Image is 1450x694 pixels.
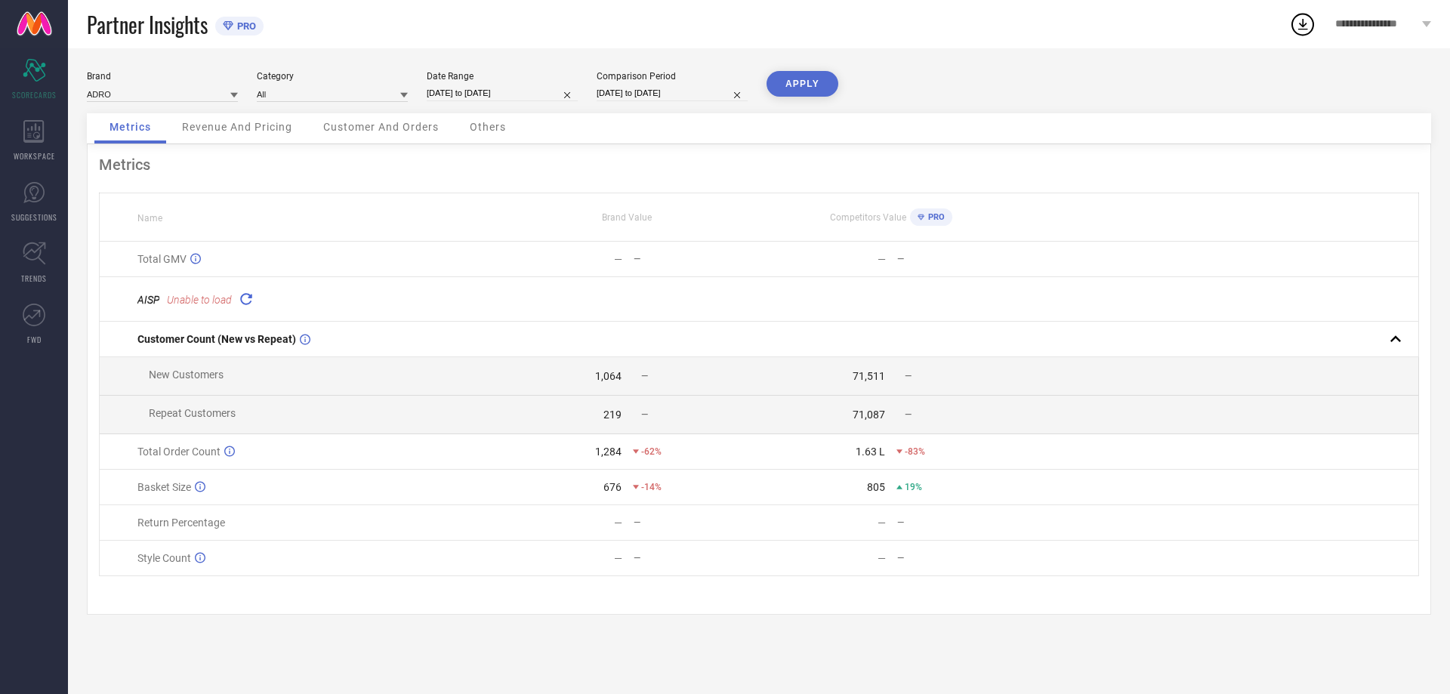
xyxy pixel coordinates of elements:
[137,517,225,529] span: Return Percentage
[602,212,652,223] span: Brand Value
[11,211,57,223] span: SUGGESTIONS
[137,213,162,224] span: Name
[853,370,885,382] div: 71,511
[905,409,912,420] span: —
[634,517,758,528] div: —
[137,333,296,345] span: Customer Count (New vs Repeat)
[856,446,885,458] div: 1.63 L
[905,446,925,457] span: -83%
[14,150,55,162] span: WORKSPACE
[641,482,662,492] span: -14%
[257,71,408,82] div: Category
[897,553,1022,563] div: —
[905,482,922,492] span: 19%
[867,481,885,493] div: 805
[878,517,886,529] div: —
[137,552,191,564] span: Style Count
[924,212,945,222] span: PRO
[603,409,622,421] div: 219
[595,446,622,458] div: 1,284
[853,409,885,421] div: 71,087
[149,407,236,419] span: Repeat Customers
[21,273,47,284] span: TRENDS
[233,20,256,32] span: PRO
[99,156,1419,174] div: Metrics
[905,371,912,381] span: —
[634,254,758,264] div: —
[236,288,257,310] div: Reload "AISP"
[614,253,622,265] div: —
[830,212,906,223] span: Competitors Value
[137,481,191,493] span: Basket Size
[595,370,622,382] div: 1,064
[641,446,662,457] span: -62%
[897,517,1022,528] div: —
[634,553,758,563] div: —
[87,9,208,40] span: Partner Insights
[897,254,1022,264] div: —
[137,253,187,265] span: Total GMV
[641,371,648,381] span: —
[614,552,622,564] div: —
[597,85,748,101] input: Select comparison period
[182,121,292,133] span: Revenue And Pricing
[614,517,622,529] div: —
[167,294,232,306] span: Unable to load
[878,253,886,265] div: —
[641,409,648,420] span: —
[149,369,224,381] span: New Customers
[110,121,151,133] span: Metrics
[597,71,748,82] div: Comparison Period
[427,71,578,82] div: Date Range
[12,89,57,100] span: SCORECARDS
[427,85,578,101] input: Select date range
[878,552,886,564] div: —
[137,446,221,458] span: Total Order Count
[137,294,159,306] span: AISP
[87,71,238,82] div: Brand
[1289,11,1316,38] div: Open download list
[323,121,439,133] span: Customer And Orders
[767,71,838,97] button: APPLY
[470,121,506,133] span: Others
[603,481,622,493] div: 676
[27,334,42,345] span: FWD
